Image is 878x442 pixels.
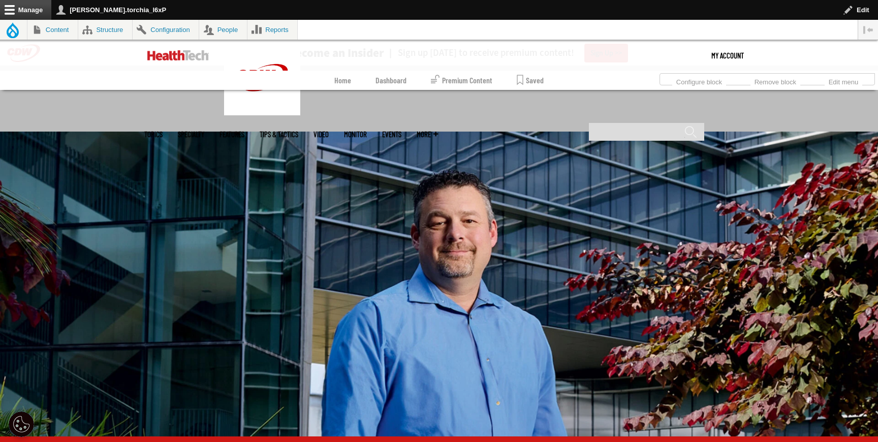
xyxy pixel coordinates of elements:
[750,75,800,86] a: Remove block
[517,71,544,90] a: Saved
[224,107,300,118] a: CDW
[199,20,247,40] a: People
[344,131,367,138] a: MonITor
[825,75,862,86] a: Edit menu
[334,71,351,90] a: Home
[133,20,199,40] a: Configuration
[260,131,298,138] a: Tips & Tactics
[382,131,401,138] a: Events
[178,131,204,138] span: Specialty
[417,131,438,138] span: More
[147,50,209,60] img: Home
[672,75,726,86] a: Configure block
[27,20,78,40] a: Content
[219,131,244,138] a: Features
[711,40,744,71] div: User menu
[431,71,492,90] a: Premium Content
[313,131,329,138] a: Video
[858,20,878,40] button: Vertical orientation
[9,412,34,437] button: Open Preferences
[144,131,163,138] span: Topics
[711,40,744,71] a: My Account
[375,71,406,90] a: Dashboard
[9,412,34,437] div: Cookie Settings
[224,40,300,115] img: Home
[247,20,298,40] a: Reports
[78,20,132,40] a: Structure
